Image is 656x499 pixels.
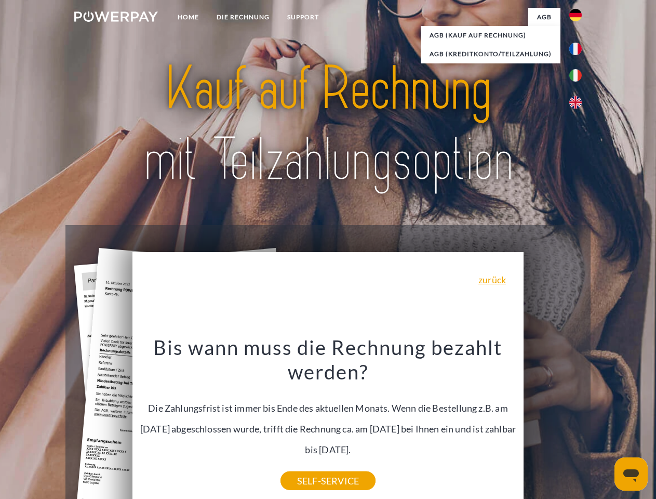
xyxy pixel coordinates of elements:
[614,457,648,491] iframe: Schaltfläche zum Öffnen des Messaging-Fensters
[421,26,560,45] a: AGB (Kauf auf Rechnung)
[74,11,158,22] img: logo-powerpay-white.svg
[528,8,560,27] a: agb
[139,335,518,481] div: Die Zahlungsfrist ist immer bis Ende des aktuellen Monats. Wenn die Bestellung z.B. am [DATE] abg...
[99,50,557,199] img: title-powerpay_de.svg
[569,9,582,21] img: de
[139,335,518,385] h3: Bis wann muss die Rechnung bezahlt werden?
[421,45,560,63] a: AGB (Kreditkonto/Teilzahlung)
[569,96,582,109] img: en
[280,471,376,490] a: SELF-SERVICE
[569,69,582,82] img: it
[169,8,208,27] a: Home
[278,8,328,27] a: SUPPORT
[569,43,582,55] img: fr
[478,275,506,284] a: zurück
[208,8,278,27] a: DIE RECHNUNG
